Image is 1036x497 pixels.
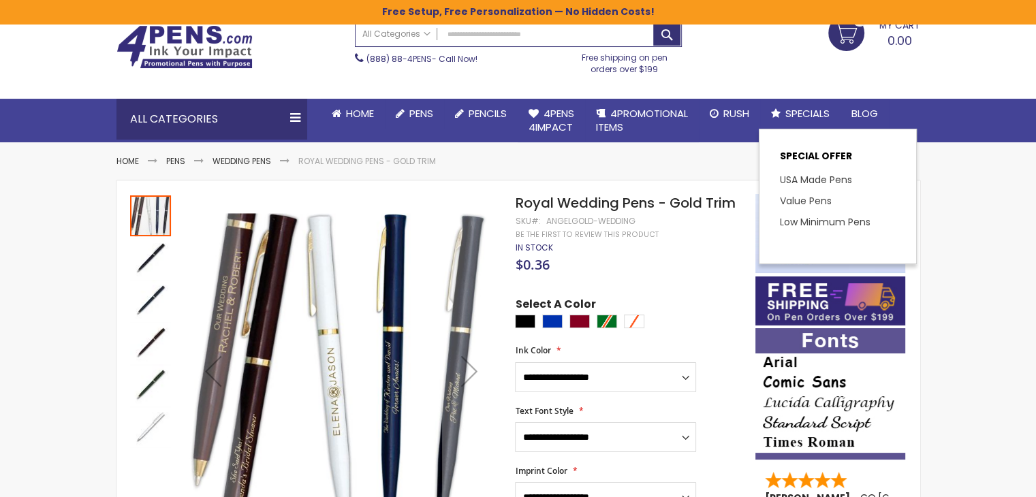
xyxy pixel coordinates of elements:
img: Free shipping on orders over $199 [755,276,905,325]
div: Royal Wedding Pens - Gold Trim [130,321,172,363]
img: font-personalization-examples [755,328,905,460]
div: Royal Wedding Pens - Gold Trim [130,405,171,447]
span: Select A Color [515,297,595,315]
span: 4Pens 4impact [529,106,574,134]
a: USA Made Pens [780,173,852,187]
iframe: Google Customer Reviews [924,460,1036,497]
div: Royal Wedding Pens - Gold Trim [130,236,172,278]
div: Royal Wedding Pens - Gold Trim [130,194,172,236]
a: Rush [699,99,760,129]
img: 4pens 4 kids [755,194,905,273]
span: Pens [409,106,433,121]
span: Home [346,106,374,121]
div: Availability [515,242,552,253]
a: Blog [841,99,889,129]
a: All Categories [356,22,437,45]
li: Royal Wedding Pens - Gold Trim [298,156,436,167]
a: Pens [385,99,444,129]
a: Be the first to review this product [515,229,658,240]
a: 4PROMOTIONALITEMS [585,99,699,143]
a: Specials [760,99,841,129]
strong: SKU [515,215,540,227]
span: Blog [851,106,878,121]
div: All Categories [116,99,307,140]
img: 4Pens Custom Pens and Promotional Products [116,25,253,69]
span: Text Font Style [515,405,573,417]
span: $0.36 [515,255,549,274]
a: Value Pens [780,194,832,208]
div: Free shipping on pen orders over $199 [567,47,682,74]
span: 4PROMOTIONAL ITEMS [596,106,688,134]
div: Black [515,315,535,328]
div: Blue [542,315,563,328]
span: Pencils [469,106,507,121]
img: Royal Wedding Pens - Gold Trim [130,364,171,405]
span: Imprint Color [515,465,567,477]
div: Royal Wedding Pens - Gold Trim [130,363,172,405]
div: Royal Wedding Pens - Gold Trim [130,278,172,321]
a: Home [116,155,139,167]
span: In stock [515,242,552,253]
span: - Call Now! [366,53,477,65]
a: Home [321,99,385,129]
img: Royal Wedding Pens - Gold Trim [130,322,171,363]
img: Royal Wedding Pens - Gold Trim [130,406,171,447]
span: Royal Wedding Pens - Gold Trim [515,193,735,212]
a: Pencils [444,99,518,129]
span: Rush [723,106,749,121]
a: Wedding Pens [213,155,271,167]
span: Ink Color [515,344,550,356]
a: 0.00 0 [828,15,920,49]
span: 0.00 [888,32,912,49]
span: Specials [785,106,830,121]
div: Burgundy [569,315,590,328]
img: Royal Wedding Pens - Gold Trim [130,238,171,278]
div: AngelGold-wedding [546,216,635,227]
img: Royal Wedding Pens - Gold Trim [130,280,171,321]
p: SPECIAL OFFER [780,150,896,170]
a: (888) 88-4PENS [366,53,432,65]
a: 4Pens4impact [518,99,585,143]
a: Pens [166,155,185,167]
a: Low Minimum Pens [780,215,870,229]
span: All Categories [362,29,430,39]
